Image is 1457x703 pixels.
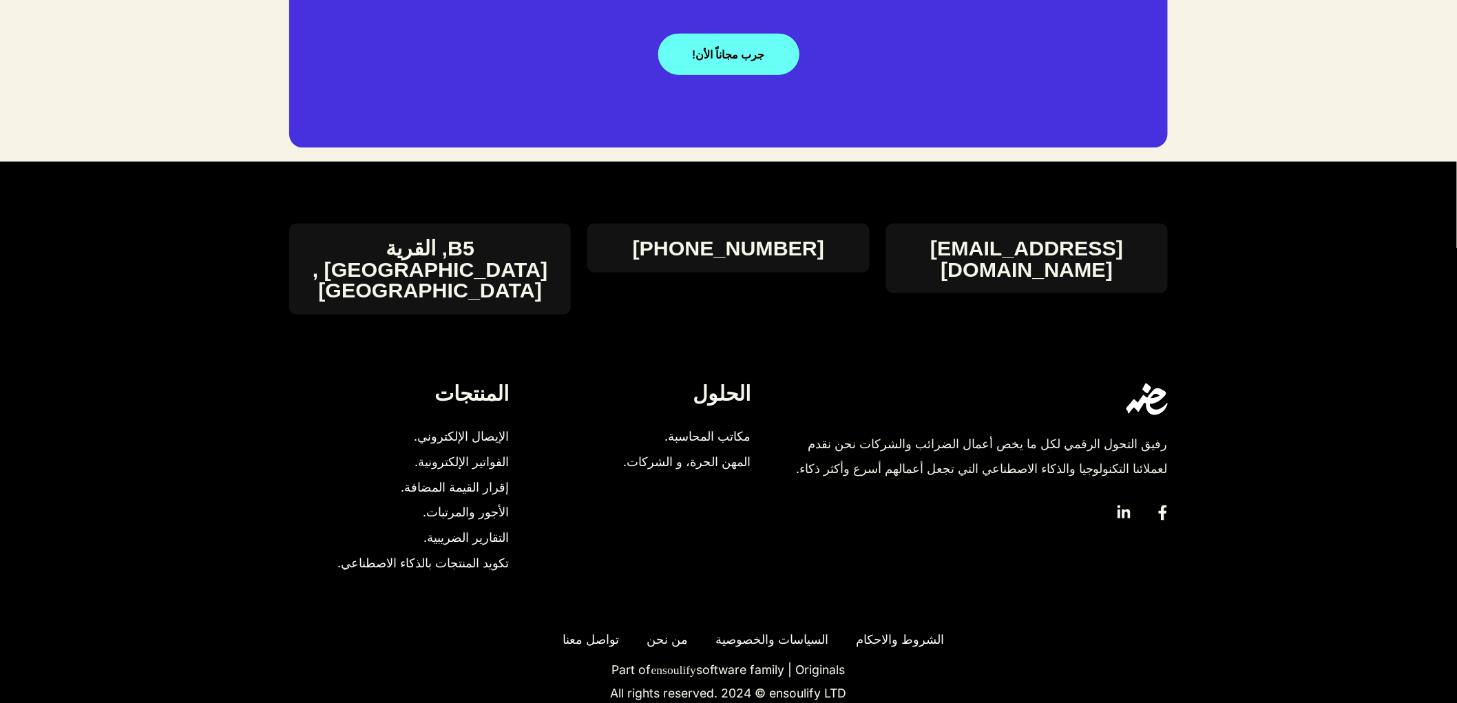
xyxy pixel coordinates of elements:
span: مكاتب المحاسبة. [658,425,751,450]
a: الشروط والاحكام [849,628,944,653]
a: الفواتير الإلكترونية. [337,450,509,476]
img: eDariba [1126,384,1168,415]
a: تواصل معنا [556,628,619,653]
a: تكويد المنتجات بالذكاء الاصطناعي. [337,552,509,577]
a: مكاتب المحاسبة. [616,425,751,450]
span: جرب مجاناً الأن! [693,49,765,60]
a: [EMAIL_ADDRESS][DOMAIN_NAME] [886,238,1168,280]
a: التقارير الضريبية. [337,526,509,552]
span: التقارير الضريبية. [423,526,509,552]
p: Part of software family | Originals [288,664,1169,678]
a: الأجور والمرتبات. [337,501,509,526]
div: رفيق التحول الرقمي لكل ما يخص أعمال الضرائب والشركات نحن نقدم لعملائنا التكنولوجيا والذكاء الاصطن... [773,432,1168,483]
h4: B5, القرية [GEOGRAPHIC_DATA] , [GEOGRAPHIC_DATA] [289,238,571,300]
a: [PHONE_NUMBER] [633,238,825,258]
a: جرب مجاناً الأن! [658,34,799,75]
span: الفواتير الإلكترونية. [415,450,509,476]
span: الأجور والمرتبات. [423,501,509,526]
h4: الحلول [531,384,751,404]
a: الإيصال الإلكتروني. [337,425,509,450]
span: الإيصال الإلكتروني. [414,425,509,450]
a: من نحن [640,628,688,653]
a: إقرار القيمة المضافة. [337,476,509,501]
h4: المنتجات [289,384,509,404]
a: ensoulify [651,665,696,678]
p: All rights reserved. 2024 © ensoulify LTD [288,688,1169,700]
span: إقرار القيمة المضافة. [401,476,509,501]
a: السياسات والخصوصية [709,628,828,653]
a: المهن الحرة، و الشركات. [616,450,751,476]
